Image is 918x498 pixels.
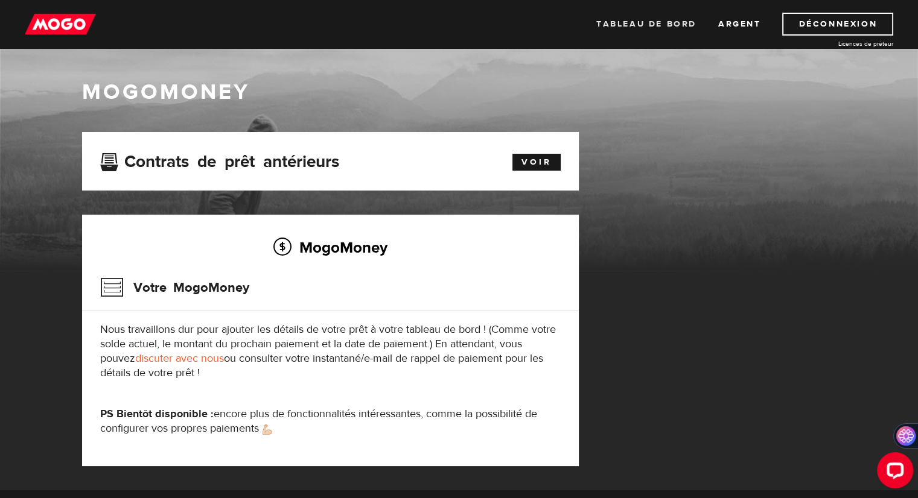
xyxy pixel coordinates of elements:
font: MogoMoney [299,238,387,254]
a: Voir [512,154,561,171]
font: PS Bientôt disponible : [100,407,214,421]
a: Licences de prêteur [803,39,893,48]
font: Licences de prêteur [838,40,893,48]
a: Déconnexion [782,13,893,36]
font: Argent [718,19,761,30]
font: Votre MogoMoney [133,279,249,292]
font: Nous travaillons dur pour ajouter les détails de votre prêt à votre tableau de bord ! (Comme votr... [100,323,556,365]
font: encore plus de fonctionnalités intéressantes, comme la possibilité de configurer vos propres paie... [100,407,537,435]
img: mogo_logo-11ee424be714fa7cbb0f0f49df9e16ec.png [25,13,96,36]
img: emoji bras fort [263,424,272,435]
font: Contrats de prêt antérieurs [124,151,339,168]
font: Déconnexion [798,19,877,30]
a: Tableau de bord [596,13,696,36]
font: Tableau de bord [596,19,696,30]
font: MogoMoney [82,78,250,106]
iframe: LiveChat chat widget [867,447,918,498]
font: Voir [521,157,552,168]
font: ou consulter votre instantané/e-mail de rappel de paiement pour les détails de votre prêt ! [100,351,543,380]
a: Argent [718,13,761,36]
a: discuter avec nous [135,351,224,365]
